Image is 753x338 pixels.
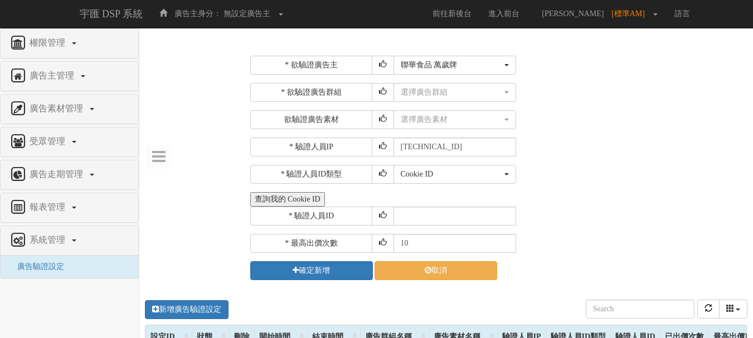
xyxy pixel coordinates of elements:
a: 廣告素材管理 [9,100,130,118]
a: 報表管理 [9,199,130,217]
span: [標準AM] [611,9,650,18]
span: 廣告走期管理 [27,169,89,179]
a: 取消 [375,261,497,280]
a: 權限管理 [9,35,130,52]
span: 無設定廣告主 [224,9,270,18]
button: refresh [697,300,720,319]
div: Columns [719,300,748,319]
span: [PERSON_NAME] [536,9,609,18]
span: 權限管理 [27,38,71,47]
a: 系統管理 [9,232,130,249]
span: 廣告主身分： [174,9,221,18]
button: 選擇廣告素材 [393,110,516,129]
span: 廣告素材管理 [27,104,89,113]
button: 查詢我的 Cookie ID [250,192,325,207]
a: 廣告主管理 [9,67,130,85]
span: 系統管理 [27,235,71,244]
input: Search [586,300,694,319]
span: 廣告主管理 [27,71,80,80]
span: 報表管理 [27,202,71,212]
a: 廣告走期管理 [9,166,130,184]
button: columns [719,300,748,319]
button: 選擇廣告群組 [393,83,516,102]
div: Cookie ID [401,169,502,180]
a: 受眾管理 [9,133,130,151]
div: 聯華食品 萬歲牌 [401,60,502,71]
button: 聯華食品 萬歲牌 [393,56,516,75]
div: 選擇廣告素材 [401,114,502,125]
span: 受眾管理 [27,136,71,146]
a: 廣告驗證設定 [9,262,64,271]
div: 選擇廣告群組 [401,87,502,98]
button: 確定新增 [250,261,373,280]
button: Cookie ID [393,165,516,184]
a: 新增廣告驗證設定 [145,300,229,319]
